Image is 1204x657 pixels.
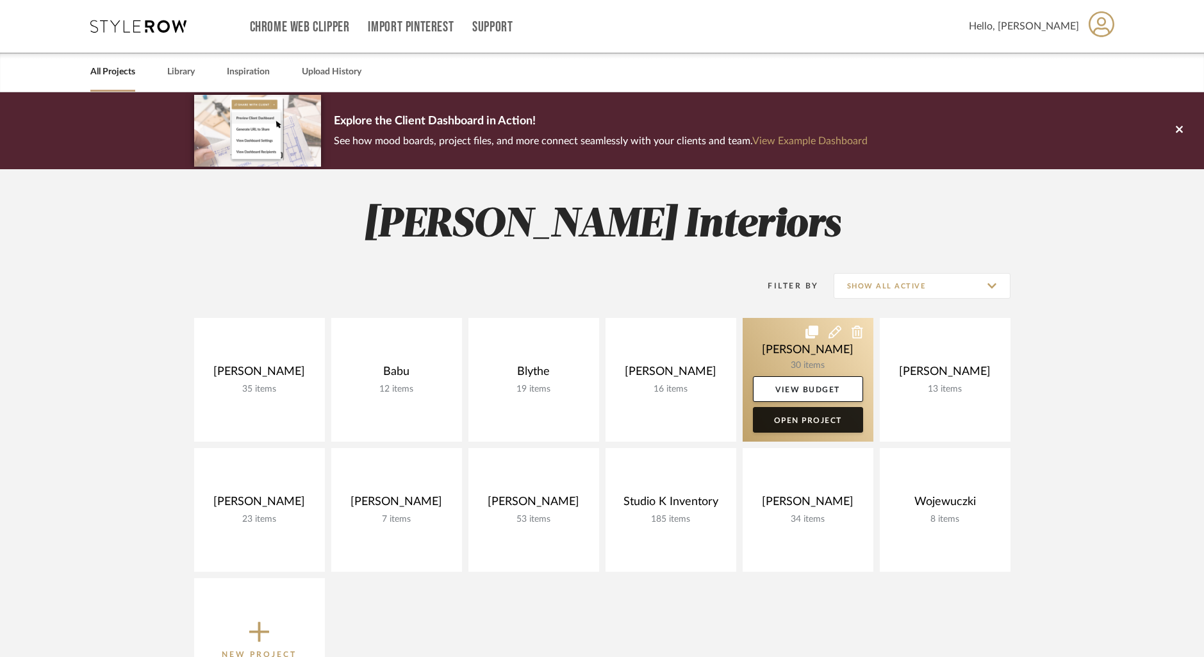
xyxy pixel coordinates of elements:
a: All Projects [90,63,135,81]
div: 16 items [616,384,726,395]
img: d5d033c5-7b12-40c2-a960-1ecee1989c38.png [194,95,321,166]
a: Chrome Web Clipper [250,22,350,33]
div: 185 items [616,514,726,525]
div: 12 items [342,384,452,395]
div: 53 items [479,514,589,525]
a: Library [167,63,195,81]
p: Explore the Client Dashboard in Action! [334,112,868,132]
div: 35 items [204,384,315,395]
p: See how mood boards, project files, and more connect seamlessly with your clients and team. [334,132,868,150]
div: [PERSON_NAME] [890,365,1000,384]
div: [PERSON_NAME] [342,495,452,514]
a: Inspiration [227,63,270,81]
a: Support [472,22,513,33]
div: 23 items [204,514,315,525]
div: 13 items [890,384,1000,395]
div: [PERSON_NAME] [616,365,726,384]
a: View Budget [753,376,863,402]
div: 19 items [479,384,589,395]
div: [PERSON_NAME] [204,365,315,384]
div: Babu [342,365,452,384]
div: Studio K Inventory [616,495,726,514]
h2: [PERSON_NAME] Interiors [141,201,1064,249]
span: Hello, [PERSON_NAME] [969,19,1079,34]
div: [PERSON_NAME] [204,495,315,514]
a: Upload History [302,63,361,81]
div: 7 items [342,514,452,525]
div: Filter By [752,279,819,292]
a: View Example Dashboard [752,136,868,146]
div: 8 items [890,514,1000,525]
div: [PERSON_NAME] [479,495,589,514]
div: 34 items [753,514,863,525]
div: [PERSON_NAME] [753,495,863,514]
a: Import Pinterest [368,22,454,33]
div: Blythe [479,365,589,384]
a: Open Project [753,407,863,433]
div: Wojewuczki [890,495,1000,514]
